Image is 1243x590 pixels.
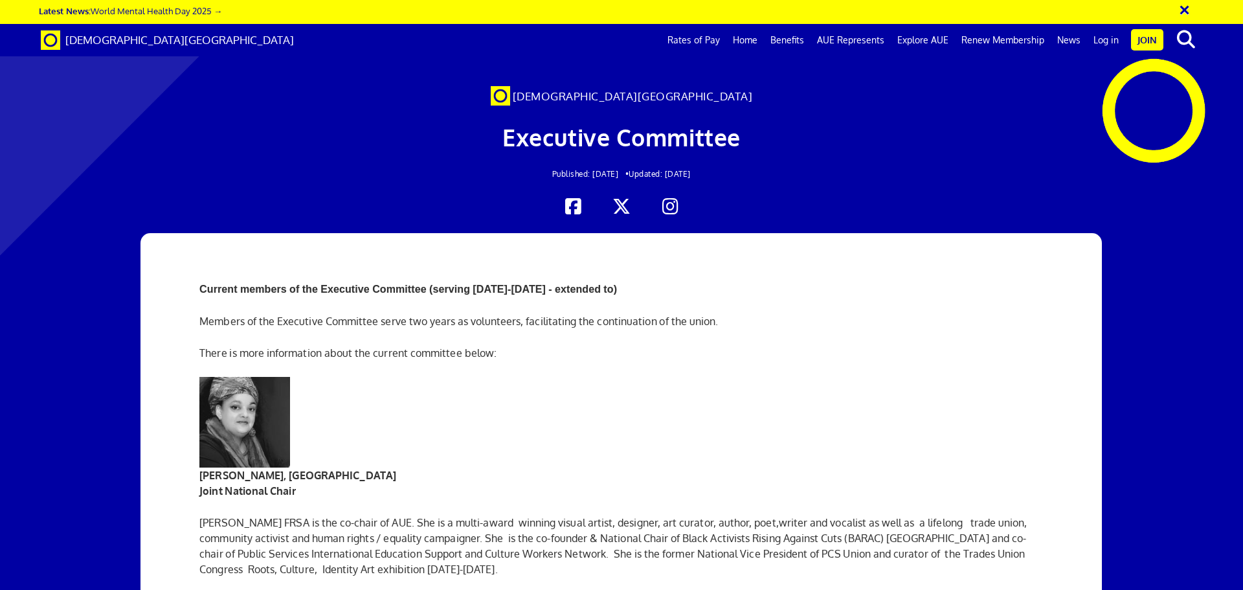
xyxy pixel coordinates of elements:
[238,170,1005,178] h2: Updated: [DATE]
[955,24,1051,56] a: Renew Membership
[1131,29,1163,51] a: Join
[764,24,811,56] a: Benefits
[811,24,891,56] a: AUE Represents
[552,169,629,179] span: Published: [DATE] •
[39,5,91,16] strong: Latest News:
[199,515,1044,577] p: [PERSON_NAME] FRSA is the co-chair of AUE. She is a multi-award winning visual artist, designer, ...
[199,284,617,295] strong: Current members of the Executive Committee (serving [DATE]-[DATE] - extended to)
[1087,24,1125,56] a: Log in
[513,89,753,103] span: [DEMOGRAPHIC_DATA][GEOGRAPHIC_DATA]
[1051,24,1087,56] a: News
[65,33,294,47] span: [DEMOGRAPHIC_DATA][GEOGRAPHIC_DATA]
[502,122,741,152] span: Executive Committee
[31,24,304,56] a: Brand [DEMOGRAPHIC_DATA][GEOGRAPHIC_DATA]
[1166,26,1205,53] button: search
[199,469,396,497] strong: [PERSON_NAME], [GEOGRAPHIC_DATA] Joint National Chair
[39,5,222,16] a: Latest News:World Mental Health Day 2025 →
[891,24,955,56] a: Explore AUE
[199,313,1044,329] p: Members of the Executive Committee serve two years as volunteers, facilitating the continuation o...
[199,345,1044,361] p: There is more information about the current committee below:
[661,24,726,56] a: Rates of Pay
[726,24,764,56] a: Home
